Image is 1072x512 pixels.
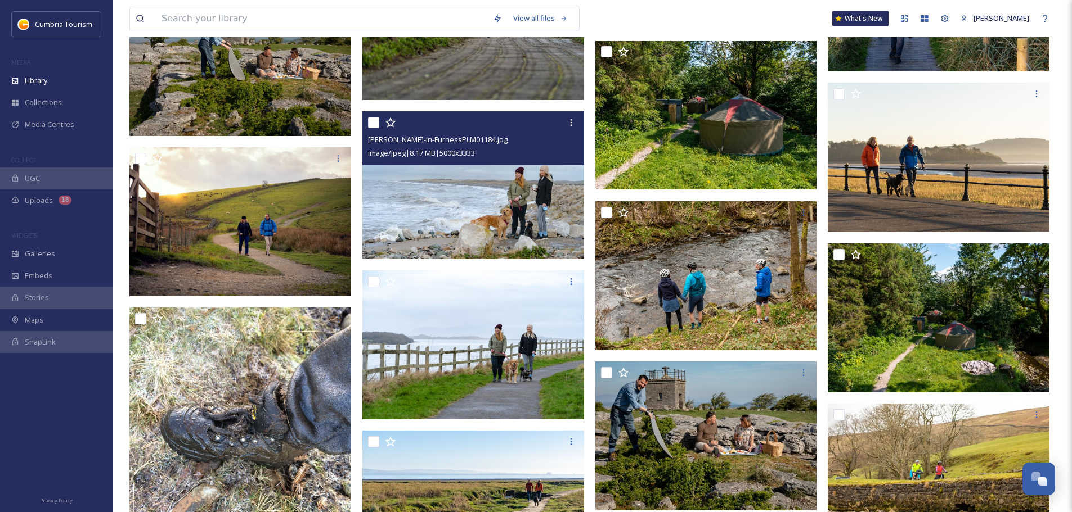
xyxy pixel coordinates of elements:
a: View all files [508,7,573,29]
img: Hamsterley ForestIMG_0172-3.jpg [595,201,819,350]
span: image/jpeg | 8.17 MB | 5000 x 3333 [368,148,475,158]
input: Search your library [156,6,487,31]
span: Collections [25,97,62,108]
img: DSC01388.jpg [828,83,1052,232]
img: Attract and Disperse (387 of 1364).jpg [828,243,1052,392]
a: What's New [832,11,889,26]
span: MEDIA [11,58,31,66]
a: [PERSON_NAME] [955,7,1035,29]
span: [PERSON_NAME]-in-FurnessPLM01184.jpg [368,134,508,144]
img: Grange-over-sands-rail-69.jpg [595,361,819,511]
span: Cumbria Tourism [35,19,92,29]
a: Privacy Policy [40,493,73,506]
span: Maps [25,315,43,325]
span: [PERSON_NAME] [974,13,1029,23]
img: Attract and Disperse (389 of 1364).jpg [595,41,819,190]
img: images.jpg [18,19,29,30]
span: Embeds [25,270,52,281]
span: WIDGETS [11,231,37,239]
span: SnapLink [25,337,56,347]
div: 18 [59,196,71,205]
img: Barrow-in-FurnessPLM01068.jpg [362,270,586,420]
button: Open Chat [1022,463,1055,495]
span: Galleries [25,248,55,259]
span: Library [25,75,47,86]
span: Privacy Policy [40,497,73,504]
span: Stories [25,292,49,303]
span: Media Centres [25,119,74,130]
img: Derwentwater-from-Latrigg-sunrise--2.jpg [129,147,353,297]
img: Barrow-in-FurnessPLM01184.jpg [362,111,584,259]
span: Uploads [25,195,53,206]
span: COLLECT [11,156,35,164]
span: UGC [25,173,40,184]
